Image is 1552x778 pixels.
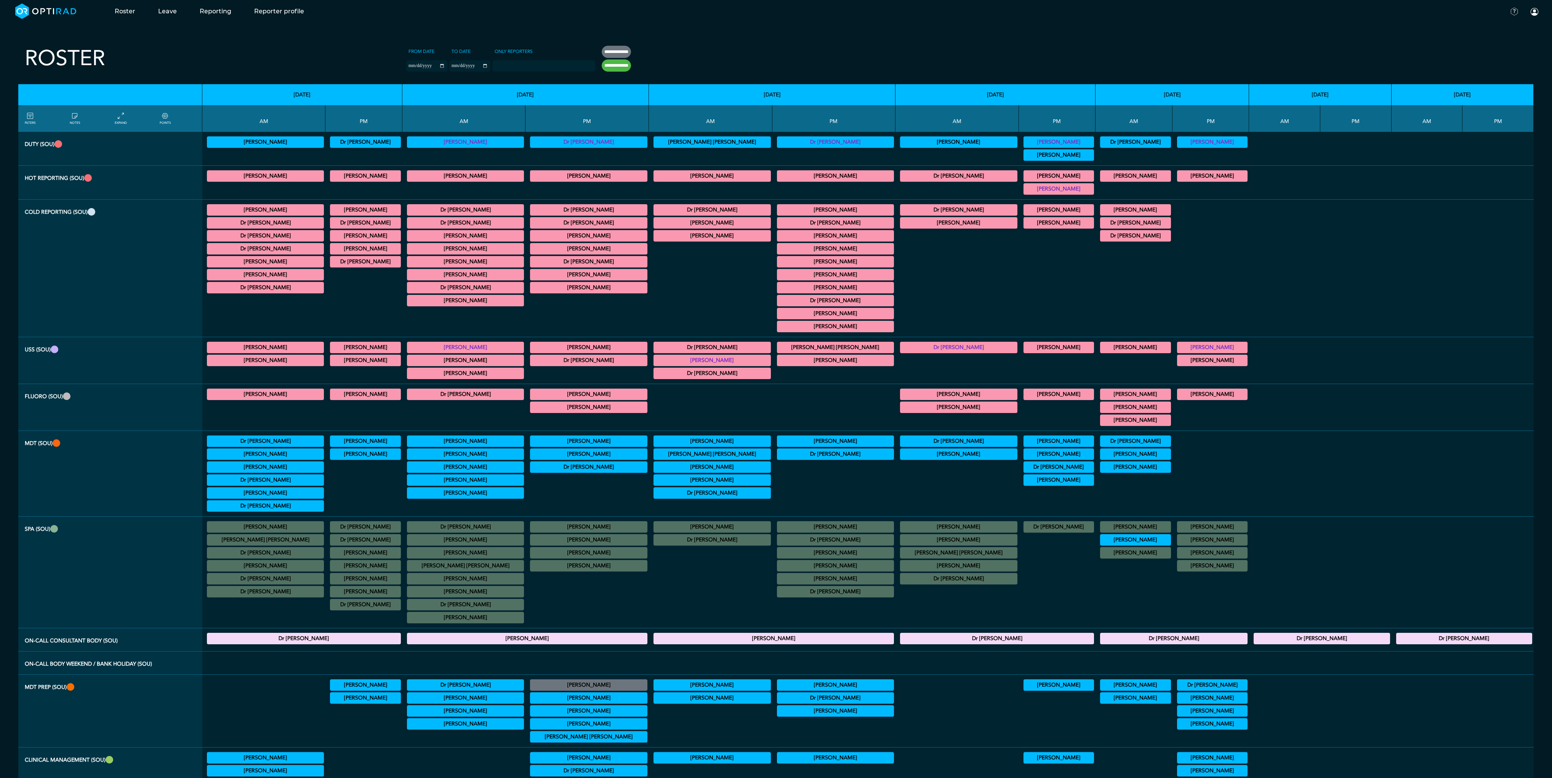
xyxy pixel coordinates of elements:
div: Vetting (30 PF Points) 13:00 - 17:00 [777,136,894,148]
div: Lung 08:00 - 10:00 [207,448,324,460]
div: Neurology 08:30 - 09:30 [407,461,524,473]
summary: [PERSON_NAME] [1025,184,1093,194]
summary: [PERSON_NAME] [408,369,523,378]
div: No specified Site 07:00 - 08:00 [653,521,771,533]
summary: [PERSON_NAME] [1101,403,1170,412]
div: No specified Site 07:00 - 07:30 [407,521,524,533]
div: General MRI 14:30 - 17:00 [530,256,647,267]
div: General CT/General MRI 16:00 - 17:00 [777,295,894,306]
div: General US 09:00 - 13:00 [653,342,771,353]
summary: [PERSON_NAME] [531,283,646,292]
summary: [PERSON_NAME] [1178,343,1247,352]
summary: [PERSON_NAME] [901,450,1016,459]
summary: [PERSON_NAME] [1101,171,1170,181]
summary: [PERSON_NAME] [PERSON_NAME] [655,450,770,459]
div: Vetting (30 PF Points) 09:00 - 13:00 [900,136,1017,148]
summary: [PERSON_NAME] [331,231,400,240]
div: General FLU 14:00 - 17:00 [330,389,401,400]
div: CT Trauma & Urgent/MRI Trauma & Urgent 15:00 - 17:00 [1023,183,1094,195]
summary: Dr [PERSON_NAME] [778,296,893,305]
summary: [PERSON_NAME] [1025,390,1093,399]
div: General MRI 14:30 - 15:00 [777,282,894,293]
summary: [PERSON_NAME] [901,522,1016,531]
div: Vetting (30 PF Points) 09:00 - 13:00 [207,136,324,148]
summary: Dr [PERSON_NAME] [1101,218,1170,227]
summary: [PERSON_NAME] [531,437,646,446]
summary: [PERSON_NAME] [1025,171,1093,181]
div: General MRI/General CT 17:00 - 18:00 [330,256,401,267]
summary: [PERSON_NAME] [655,231,770,240]
summary: [PERSON_NAME] [408,244,523,253]
div: General US 13:00 - 17:00 [330,342,401,353]
div: General CT/General MRI 10:00 - 13:00 [407,256,524,267]
div: General US 14:00 - 17:00 [1177,355,1248,366]
summary: [PERSON_NAME] [208,356,323,365]
summary: [PERSON_NAME] [1101,450,1170,459]
div: No specified Site 13:00 - 17:00 [330,521,401,533]
summary: [PERSON_NAME] [331,171,400,181]
summary: [PERSON_NAME] [408,343,523,352]
div: HPB 08:00 - 09:00 [653,448,771,460]
summary: [PERSON_NAME] [901,390,1016,399]
summary: [PERSON_NAME] [531,403,646,412]
div: General US 13:30 - 17:00 [1023,342,1094,353]
summary: Dr [PERSON_NAME] [331,138,400,147]
summary: Dr [PERSON_NAME] [208,218,323,227]
summary: [PERSON_NAME] [1025,205,1093,215]
div: MRI Trauma & Urgent/CT Trauma & Urgent 09:00 - 13:00 [900,170,1017,182]
div: No specified Site 07:00 - 09:00 [900,521,1017,533]
div: Vetting 13:00 - 17:00 [530,136,647,148]
div: General CT 11:00 - 12:30 [1100,230,1171,242]
div: General MRI 15:30 - 16:30 [330,243,401,255]
div: No specified Site 13:00 - 13:15 [330,534,401,546]
summary: [PERSON_NAME] [778,437,893,446]
a: collapse/expand expected points [160,112,171,125]
div: MRI Trauma & Urgent/CT Trauma & Urgent 09:00 - 13:00 [207,170,324,182]
summary: [PERSON_NAME] [531,231,646,240]
div: General CT 09:30 - 10:30 [900,217,1017,229]
div: No specified Site 12:00 - 17:00 [777,521,894,533]
summary: [PERSON_NAME] [531,450,646,459]
div: MRI Neuro 11:30 - 14:00 [207,269,324,280]
div: No specified Site 07:00 - 09:00 [207,521,324,533]
summary: Dr [PERSON_NAME] [208,501,323,511]
div: Spinal 08:00 - 09:00 [653,461,771,473]
div: General FLU 10:30 - 13:00 [1100,402,1171,413]
div: General FLU 14:00 - 15:00 [1177,389,1248,400]
div: Vetting 13:00 - 15:00 [1023,136,1094,148]
summary: [PERSON_NAME] [331,390,400,399]
div: Lung 08:00 - 10:00 [207,435,324,447]
div: VSP 14:00 - 15:00 [1023,474,1094,486]
summary: [PERSON_NAME] [PERSON_NAME] [655,138,770,147]
div: General FLU 11:30 - 12:00 [900,402,1017,413]
summary: Dr [PERSON_NAME] [655,488,770,498]
input: null [493,61,531,68]
summary: [PERSON_NAME] [1178,171,1247,181]
div: CT Trauma & Urgent/MRI Trauma & Urgent 13:00 - 17:30 [530,170,647,182]
summary: Dr [PERSON_NAME] [208,283,323,292]
summary: [PERSON_NAME] [408,296,523,305]
summary: Dr [PERSON_NAME] [778,450,893,459]
div: General CT 14:30 - 15:30 [330,230,401,242]
div: General CT 11:30 - 13:00 [207,282,324,293]
div: General US 13:00 - 17:00 [1177,342,1248,353]
summary: [PERSON_NAME] [1025,475,1093,485]
label: To date [449,46,473,57]
summary: [PERSON_NAME] [901,218,1016,227]
summary: [PERSON_NAME] [208,257,323,266]
div: Neurology 08:30 - 09:30 [407,474,524,486]
summary: [PERSON_NAME] [408,488,523,498]
summary: [PERSON_NAME] [655,218,770,227]
summary: Dr [PERSON_NAME] [208,244,323,253]
summary: [PERSON_NAME] [778,270,893,279]
div: MRI Trauma & Urgent/CT Trauma & Urgent 13:00 - 17:00 [1177,170,1248,182]
summary: [PERSON_NAME] [208,205,323,215]
summary: [PERSON_NAME] [208,522,323,531]
summary: [PERSON_NAME] [1025,218,1093,227]
summary: Dr [PERSON_NAME] [408,218,523,227]
summary: Dr [PERSON_NAME] [1025,522,1093,531]
div: Gynae 13:00 - 14:30 [777,435,894,447]
div: Vetting (30 PF Points) 09:00 - 13:00 [653,136,771,148]
div: MRI Trauma & Urgent/CT Trauma & Urgent 13:00 - 17:00 [777,170,894,182]
summary: [PERSON_NAME] [408,270,523,279]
